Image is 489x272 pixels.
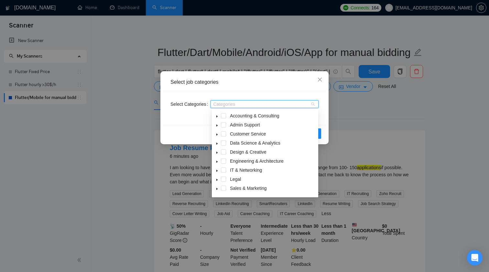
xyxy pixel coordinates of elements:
[229,166,317,174] span: IT & Networking
[229,130,317,138] span: Customer Service
[215,115,219,118] span: caret-down
[230,186,267,191] span: Sales & Marketing
[230,168,262,173] span: IT & Networking
[213,102,214,107] input: Select Categories
[229,184,317,192] span: Sales & Marketing
[230,122,260,127] span: Admin Support
[170,99,211,109] label: Select Categories
[311,71,329,89] button: Close
[215,169,219,172] span: caret-down
[229,112,317,120] span: Accounting & Consulting
[215,187,219,190] span: caret-down
[230,149,266,155] span: Design & Creative
[230,113,279,118] span: Accounting & Consulting
[230,158,284,164] span: Engineering & Architecture
[317,77,322,82] span: close
[215,142,219,145] span: caret-down
[230,140,280,146] span: Data Science & Analytics
[170,79,319,86] div: Select job categories
[229,148,317,156] span: Design & Creative
[215,124,219,127] span: caret-down
[229,193,317,201] span: Translation
[230,131,266,136] span: Customer Service
[229,121,317,129] span: Admin Support
[215,178,219,181] span: caret-down
[215,151,219,154] span: caret-down
[229,139,317,147] span: Data Science & Analytics
[229,175,317,183] span: Legal
[215,160,219,163] span: caret-down
[467,250,483,266] div: Open Intercom Messenger
[229,157,317,165] span: Engineering & Architecture
[215,133,219,136] span: caret-down
[230,177,241,182] span: Legal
